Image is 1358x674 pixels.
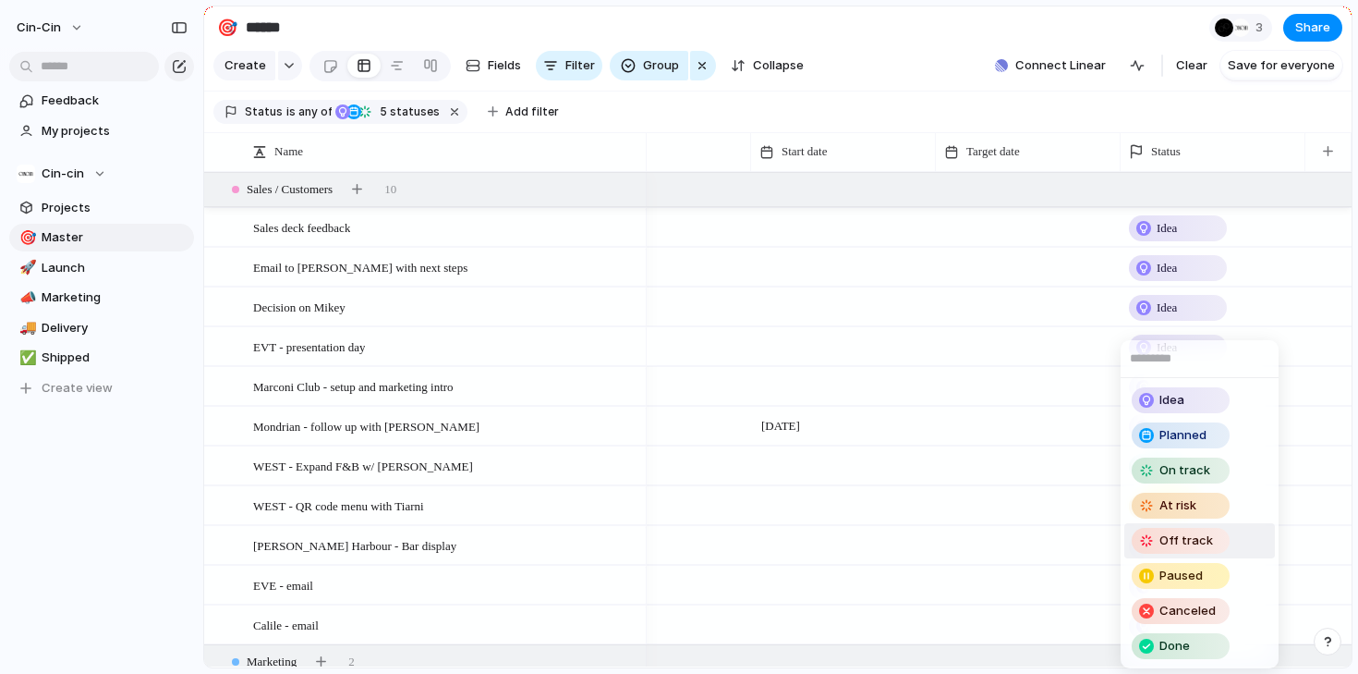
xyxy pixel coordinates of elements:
span: Done [1159,637,1190,656]
span: Planned [1159,426,1206,445]
span: Idea [1159,391,1184,410]
span: On track [1159,461,1210,480]
span: Paused [1159,567,1203,585]
span: Canceled [1159,602,1216,620]
span: Off track [1159,532,1213,550]
span: At risk [1159,496,1196,515]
